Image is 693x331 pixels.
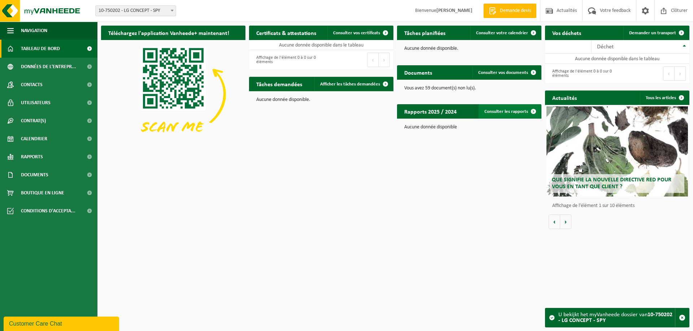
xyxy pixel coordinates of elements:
[498,7,533,14] span: Demande devis
[4,315,121,331] iframe: chat widget
[675,66,686,81] button: Next
[549,215,560,229] button: Vorige
[558,312,672,323] strong: 10-750202 - LG CONCEPT - SPY
[397,26,453,40] h2: Tâches planifiées
[552,177,671,190] span: Que signifie la nouvelle directive RED pour vous en tant que client ?
[472,65,541,80] a: Consulter vos documents
[545,26,588,40] h2: Vos déchets
[404,46,534,51] p: Aucune donnée disponible.
[397,65,439,79] h2: Documents
[21,148,43,166] span: Rapports
[249,26,323,40] h2: Certificats & attestations
[320,82,380,87] span: Afficher les tâches demandées
[397,104,464,118] h2: Rapports 2025 / 2024
[404,86,534,91] p: Vous avez 59 document(s) non lu(s).
[249,40,393,50] td: Aucune donnée disponible dans le tableau
[21,166,48,184] span: Documents
[545,91,584,105] h2: Actualités
[256,97,386,102] p: Aucune donnée disponible.
[21,58,76,76] span: Données de l'entrepr...
[623,26,689,40] a: Demander un transport
[629,31,676,35] span: Demander un transport
[21,184,64,202] span: Boutique en ligne
[21,112,46,130] span: Contrat(s)
[101,26,236,40] h2: Téléchargez l'application Vanheede+ maintenant!
[560,215,571,229] button: Volgende
[545,54,689,64] td: Aucune donnée disponible dans le tableau
[546,106,688,197] a: Que signifie la nouvelle directive RED pour vous en tant que client ?
[101,40,245,148] img: Download de VHEPlus App
[640,91,689,105] a: Tous les articles
[21,202,75,220] span: Conditions d'accepta...
[379,53,390,67] button: Next
[253,52,318,68] div: Affichage de l'élément 0 à 0 sur 0 éléments
[476,31,528,35] span: Consulter votre calendrier
[552,203,686,208] p: Affichage de l'élément 1 sur 10 éléments
[549,66,614,81] div: Affichage de l'élément 0 à 0 sur 0 éléments
[367,53,379,67] button: Previous
[663,66,675,81] button: Previous
[21,40,60,58] span: Tableau de bord
[314,77,393,91] a: Afficher les tâches demandées
[436,8,472,13] strong: [PERSON_NAME]
[21,130,47,148] span: Calendrier
[21,94,51,112] span: Utilisateurs
[470,26,541,40] a: Consulter votre calendrier
[96,6,176,16] span: 10-750202 - LG CONCEPT - SPY
[404,125,534,130] p: Aucune donnée disponible
[21,22,47,40] span: Navigation
[327,26,393,40] a: Consulter vos certificats
[558,308,675,327] div: U bekijkt het myVanheede dossier van
[483,4,536,18] a: Demande devis
[95,5,176,16] span: 10-750202 - LG CONCEPT - SPY
[333,31,380,35] span: Consulter vos certificats
[478,70,528,75] span: Consulter vos documents
[21,76,43,94] span: Contacts
[597,44,614,50] span: Déchet
[249,77,309,91] h2: Tâches demandées
[479,104,541,119] a: Consulter les rapports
